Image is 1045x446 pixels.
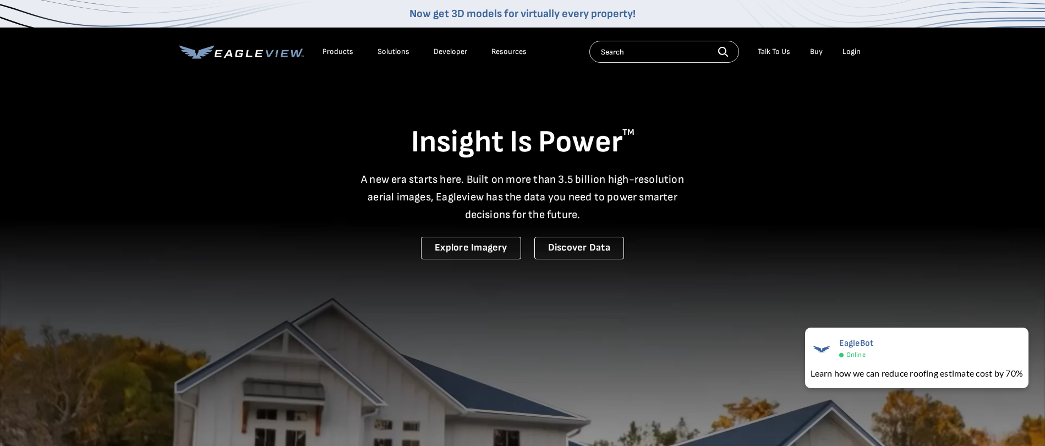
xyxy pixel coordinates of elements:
div: Learn how we can reduce roofing estimate cost by 70% [811,367,1023,380]
h1: Insight Is Power [179,123,866,162]
div: Solutions [377,47,409,57]
div: Login [842,47,861,57]
div: Products [322,47,353,57]
a: Developer [434,47,467,57]
a: Now get 3D models for virtually every property! [409,7,636,20]
input: Search [589,41,739,63]
div: Resources [491,47,527,57]
sup: TM [622,127,634,138]
span: EagleBot [839,338,874,349]
a: Discover Data [534,237,624,259]
a: Explore Imagery [421,237,521,259]
img: EagleBot [811,338,833,360]
span: Online [846,351,866,359]
div: Talk To Us [758,47,790,57]
p: A new era starts here. Built on more than 3.5 billion high-resolution aerial images, Eagleview ha... [354,171,691,224]
a: Buy [810,47,823,57]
